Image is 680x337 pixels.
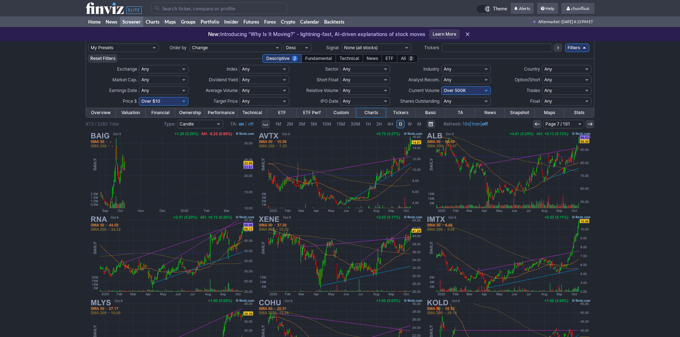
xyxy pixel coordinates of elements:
a: Maps [535,108,564,117]
a: Screener [120,16,143,27]
span: 2H [376,121,382,127]
img: IMTX - Immatics N.V - Stock Price Chart [425,214,592,297]
span: Signal [326,45,339,50]
a: ETF [267,108,297,117]
a: 4H [385,120,396,128]
div: Technical [336,54,363,63]
a: off [482,121,488,127]
span: | [245,121,247,127]
span: 4H [387,121,393,127]
span: Tickers [424,45,439,50]
span: Index [227,66,238,72]
span: Option/Short [515,77,540,82]
img: BAIG - Leverage Shares 2X Long BBAI Daily ETF - Stock Price Chart [89,131,256,214]
a: Technical [237,108,267,117]
a: Charts [143,16,162,27]
a: Home [86,16,103,27]
button: Range [427,120,435,128]
a: Alerts [511,3,534,14]
a: Tickers [386,108,415,117]
div: Descriptive [262,54,302,63]
button: Reset Filters [88,54,117,63]
b: TA: [230,121,237,127]
a: 5M [308,120,319,128]
span: D [399,121,402,127]
a: Theme [477,5,507,13]
a: Charts [356,108,386,117]
a: Help [537,3,558,14]
span: Exchange [117,66,137,72]
a: Futures [241,16,262,27]
span: | | [444,121,488,128]
span: New: [208,31,220,37]
span: [DATE] 4:13 PM ET [561,16,593,27]
span: Market Cap. [112,77,137,82]
a: Overview [86,108,116,117]
a: Basic [416,108,445,117]
span: Theme [493,5,507,13]
a: Crypto [278,16,298,27]
div: #73 / 2283 Total [86,121,119,128]
a: off [248,121,253,127]
span: Shares Outstanding [400,98,439,104]
a: 15M [334,120,348,128]
span: Price $ [123,98,137,104]
a: 10s [463,121,470,127]
span: 1M [275,121,281,127]
span: Dividend Yield [209,77,238,82]
span: Analyst Recom. [408,77,439,82]
a: 3M [296,120,308,128]
span: 2 [292,56,298,61]
span: 1H [366,121,371,127]
a: TA [445,108,475,117]
p: Introducing “Why Is It Moving?” - lightning-fast, AI-driven explanations of stock moves [208,31,425,38]
a: 1min [471,121,480,127]
a: Ownership [175,108,205,117]
a: Snapshot [505,108,534,117]
span: Target Price [213,98,238,104]
a: Insider [222,16,241,27]
span: Aftermarket · [538,16,561,27]
a: M [415,120,424,128]
span: Sector [325,66,338,72]
a: Calendar [298,16,322,27]
div: All [397,54,418,63]
a: Backtests [322,16,347,27]
a: News [475,108,505,117]
a: Financial [146,108,175,117]
a: W [405,120,414,128]
span: 2M [287,121,293,127]
img: RNA - Avidity Biosciences Inc - Stock Price Chart [89,214,256,297]
a: Filters [565,44,589,52]
a: 2M [284,120,296,128]
a: Performance [205,108,237,117]
span: Float [530,98,540,104]
a: Valuation [116,108,145,117]
img: ALB - Albemarle Corp - Stock Price Chart [425,131,592,214]
span: Earnings Date [109,88,137,93]
span: IPO Date [321,98,338,104]
div: ETF [382,54,397,63]
span: 10M [322,121,331,127]
b: Refresh: [444,121,462,127]
a: 10M [320,120,334,128]
span: Country [524,66,540,72]
span: Trades [527,88,540,93]
span: 30M [351,121,360,127]
a: Maps [162,16,178,27]
span: 2 [408,56,414,61]
span: Relative Volume [306,88,338,93]
a: 30M [348,120,363,128]
button: Interval [261,120,270,128]
span: W [408,121,412,127]
span: Short Float [317,77,338,82]
span: Industry [423,66,439,72]
span: M [417,121,421,127]
a: News [103,16,120,27]
b: Type: [164,121,176,127]
div: Fundamental [301,54,336,63]
a: Forex [262,16,278,27]
span: 15M [337,121,345,127]
a: Portfolio [198,16,222,27]
img: XENE - Xenon Pharmaceuticals Inc - Stock Price Chart [257,214,424,297]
